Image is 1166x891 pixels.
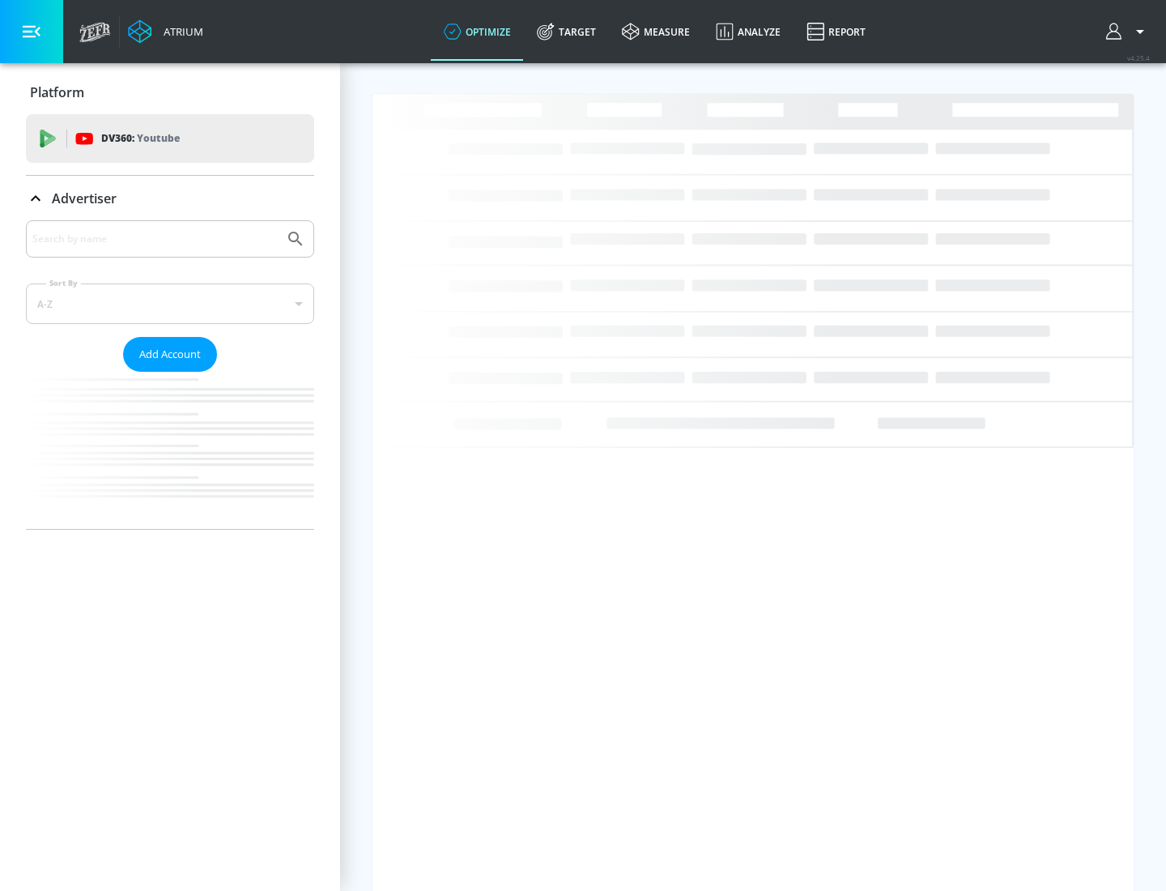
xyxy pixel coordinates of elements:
[1127,53,1150,62] span: v 4.25.4
[431,2,524,61] a: optimize
[26,176,314,221] div: Advertiser
[30,83,84,101] p: Platform
[703,2,794,61] a: Analyze
[26,283,314,324] div: A-Z
[524,2,609,61] a: Target
[139,345,201,364] span: Add Account
[26,220,314,529] div: Advertiser
[26,114,314,163] div: DV360: Youtube
[26,372,314,529] nav: list of Advertiser
[101,130,180,147] p: DV360:
[26,70,314,115] div: Platform
[46,278,81,288] label: Sort By
[52,190,117,207] p: Advertiser
[794,2,879,61] a: Report
[157,24,203,39] div: Atrium
[123,337,217,372] button: Add Account
[609,2,703,61] a: measure
[128,19,203,44] a: Atrium
[137,130,180,147] p: Youtube
[32,228,278,249] input: Search by name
